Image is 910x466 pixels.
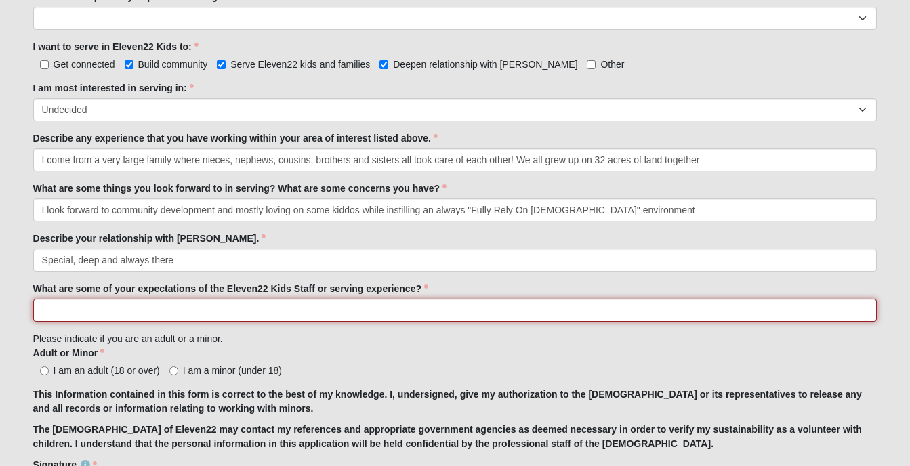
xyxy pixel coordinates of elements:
[33,282,428,295] label: What are some of your expectations of the Eleven22 Kids Staff or serving experience?
[183,365,282,376] span: I am a minor (under 18)
[138,59,208,70] span: Build community
[33,81,194,95] label: I am most interested in serving in:
[33,232,266,245] label: Describe your relationship with [PERSON_NAME].
[587,60,596,69] input: Other
[54,59,115,70] span: Get connected
[40,60,49,69] input: Get connected
[600,59,624,70] span: Other
[169,366,178,375] input: I am a minor (under 18)
[40,366,49,375] input: I am an adult (18 or over)
[217,60,226,69] input: Serve Eleven22 kids and families
[230,59,370,70] span: Serve Eleven22 kids and families
[393,59,577,70] span: Deepen relationship with [PERSON_NAME]
[33,389,862,414] strong: This Information contained in this form is correct to the best of my knowledge. I, undersigned, g...
[33,424,862,449] strong: The [DEMOGRAPHIC_DATA] of Eleven22 may contact my references and appropriate government agencies ...
[379,60,388,69] input: Deepen relationship with [PERSON_NAME]
[125,60,133,69] input: Build community
[54,365,160,376] span: I am an adult (18 or over)
[33,131,438,145] label: Describe any experience that you have working within your area of interest listed above.
[33,40,199,54] label: I want to serve in Eleven22 Kids to:
[33,346,105,360] label: Adult or Minor
[33,182,447,195] label: What are some things you look forward to in serving? What are some concerns you have?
